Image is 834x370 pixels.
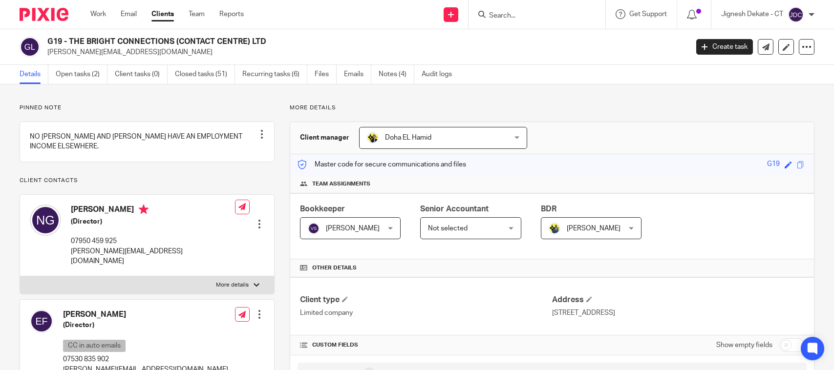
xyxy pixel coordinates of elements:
[71,205,235,217] h4: [PERSON_NAME]
[63,309,228,320] h4: [PERSON_NAME]
[696,39,753,55] a: Create task
[216,281,249,289] p: More details
[488,12,576,21] input: Search
[300,295,552,305] h4: Client type
[219,9,244,19] a: Reports
[308,223,320,234] img: svg%3E
[56,65,107,84] a: Open tasks (2)
[63,320,228,330] h5: (Director)
[541,205,556,213] span: BDR
[71,217,235,226] h5: (Director)
[71,247,235,267] p: [PERSON_NAME][EMAIL_ADDRESS][DOMAIN_NAME]
[47,47,682,57] p: [PERSON_NAME][EMAIL_ADDRESS][DOMAIN_NAME]
[788,7,804,22] img: svg%3E
[344,65,371,84] a: Emails
[30,309,53,333] img: svg%3E
[379,65,414,84] a: Notes (4)
[300,308,552,318] p: Limited company
[20,37,40,57] img: svg%3E
[312,264,357,272] span: Other details
[326,225,380,232] span: [PERSON_NAME]
[312,180,370,188] span: Team assignments
[115,65,168,84] a: Client tasks (0)
[428,225,468,232] span: Not selected
[20,177,275,185] p: Client contacts
[549,223,560,234] img: Dennis-Starbridge.jpg
[242,65,307,84] a: Recurring tasks (6)
[47,37,555,47] h2: G19 - THE BRIGHT CONNECTIONS (CONTACT CENTRE) LTD
[300,205,345,213] span: Bookkeeper
[716,340,772,350] label: Show empty fields
[90,9,106,19] a: Work
[300,341,552,349] h4: CUSTOM FIELDS
[63,354,228,364] p: 07530 835 902
[151,9,174,19] a: Clients
[63,340,126,352] p: CC in auto emails
[30,205,61,236] img: svg%3E
[121,9,137,19] a: Email
[767,159,780,170] div: G19
[552,308,804,318] p: [STREET_ADDRESS]
[20,65,48,84] a: Details
[20,104,275,112] p: Pinned note
[290,104,814,112] p: More details
[298,160,466,169] p: Master code for secure communications and files
[175,65,235,84] a: Closed tasks (51)
[552,295,804,305] h4: Address
[385,134,431,141] span: Doha EL Hamid
[367,132,379,144] img: Doha-Starbridge.jpg
[315,65,337,84] a: Files
[420,205,489,213] span: Senior Accountant
[567,225,620,232] span: [PERSON_NAME]
[139,205,149,214] i: Primary
[422,65,459,84] a: Audit logs
[721,9,783,19] p: Jignesh Dekate - CT
[300,133,349,143] h3: Client manager
[629,11,667,18] span: Get Support
[71,236,235,246] p: 07950 459 925
[189,9,205,19] a: Team
[20,8,68,21] img: Pixie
